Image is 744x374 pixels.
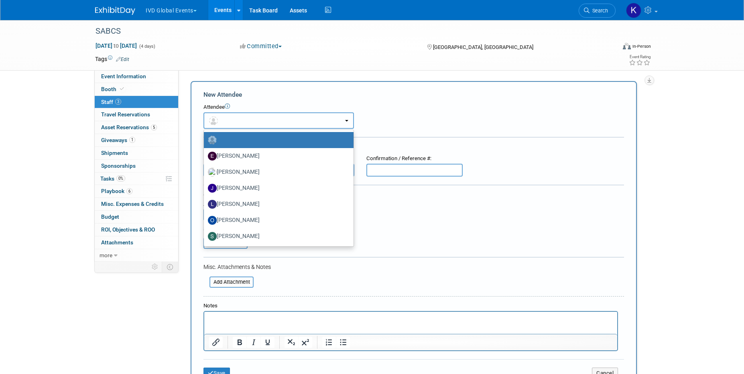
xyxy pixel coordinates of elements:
[148,262,162,272] td: Personalize Event Tab Strip
[101,188,132,194] span: Playbook
[208,216,217,225] img: O.jpg
[626,3,641,18] img: Keirsten Davis
[101,226,155,233] span: ROI, Objectives & ROO
[208,200,217,209] img: L.jpg
[116,175,125,181] span: 0%
[203,302,618,310] div: Notes
[93,24,604,39] div: SABCS
[100,252,112,258] span: more
[120,87,124,91] i: Booth reservation complete
[95,236,178,249] a: Attachments
[95,121,178,134] a: Asset Reservations5
[322,337,336,348] button: Numbered list
[336,337,350,348] button: Bullet list
[208,166,346,179] label: [PERSON_NAME]
[101,201,164,207] span: Misc. Expenses & Credits
[299,337,312,348] button: Superscript
[126,188,132,194] span: 6
[203,104,624,111] div: Attendee
[101,213,119,220] span: Budget
[101,150,128,156] span: Shipments
[95,134,178,146] a: Giveaways1
[101,86,126,92] span: Booth
[208,182,346,195] label: [PERSON_NAME]
[101,239,133,246] span: Attachments
[101,73,146,79] span: Event Information
[579,4,616,18] a: Search
[366,155,463,163] div: Confirmation / Reference #:
[101,124,157,130] span: Asset Reservations
[208,136,217,144] img: Unassigned-User-Icon.png
[129,137,135,143] span: 1
[95,55,129,63] td: Tags
[101,137,135,143] span: Giveaways
[623,43,631,49] img: Format-Inperson.png
[203,263,624,271] div: Misc. Attachments & Notes
[95,249,178,262] a: more
[116,57,129,62] a: Edit
[95,83,178,96] a: Booth
[209,337,223,348] button: Insert/edit link
[203,90,624,99] div: New Attendee
[138,44,155,49] span: (4 days)
[95,108,178,121] a: Travel Reservations
[95,185,178,197] a: Playbook6
[208,184,217,193] img: J.jpg
[101,163,136,169] span: Sponsorships
[568,42,651,54] div: Event Format
[95,70,178,83] a: Event Information
[208,152,217,161] img: E.jpg
[208,198,346,211] label: [PERSON_NAME]
[208,214,346,227] label: [PERSON_NAME]
[204,312,617,334] iframe: Rich Text Area
[203,191,624,199] div: Cost:
[590,8,608,14] span: Search
[95,173,178,185] a: Tasks0%
[100,175,125,182] span: Tasks
[95,224,178,236] a: ROI, Objectives & ROO
[151,124,157,130] span: 5
[203,143,624,151] div: Registration / Ticket Info (optional)
[95,7,135,15] img: ExhibitDay
[433,44,533,50] span: [GEOGRAPHIC_DATA], [GEOGRAPHIC_DATA]
[95,160,178,172] a: Sponsorships
[247,337,260,348] button: Italic
[208,230,346,243] label: [PERSON_NAME]
[101,111,150,118] span: Travel Reservations
[162,262,179,272] td: Toggle Event Tabs
[95,96,178,108] a: Staff3
[101,99,121,105] span: Staff
[95,42,137,49] span: [DATE] [DATE]
[285,337,298,348] button: Subscript
[112,43,120,49] span: to
[115,99,121,105] span: 3
[95,211,178,223] a: Budget
[208,150,346,163] label: [PERSON_NAME]
[208,232,217,241] img: S.jpg
[632,43,651,49] div: In-Person
[95,147,178,159] a: Shipments
[237,42,285,51] button: Committed
[95,198,178,210] a: Misc. Expenses & Credits
[261,337,274,348] button: Underline
[629,55,650,59] div: Event Rating
[233,337,246,348] button: Bold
